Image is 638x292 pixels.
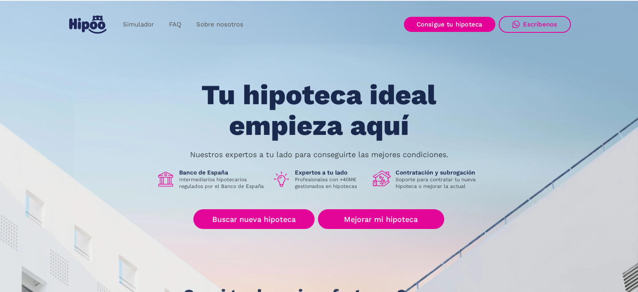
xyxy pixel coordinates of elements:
h1: Tu hipoteca ideal empieza aquí [160,80,478,141]
h1: Banco de España [179,169,266,176]
a: Mejorar mi hipoteca [318,210,444,229]
h1: Contratación y subrogación [396,169,482,176]
a: Buscar nueva hipoteca [193,210,315,229]
p: Intermediarios hipotecarios regulados por el Banco de España [179,176,266,190]
a: Sobre nosotros [189,16,251,33]
p: Nuestros expertos a tu lado para conseguirte las mejores condiciones. [190,151,448,158]
a: Simulador [115,16,161,33]
h1: Expertos a tu lado [295,169,366,176]
div: Escríbenos [523,21,557,28]
p: Profesionales con +40M€ gestionados en hipotecas [295,176,366,190]
p: Soporte para contratar tu nueva hipoteca o mejorar la actual [396,176,482,190]
a: FAQ [161,16,189,33]
a: Escríbenos [499,16,571,33]
a: Consigue tu hipoteca [404,17,495,32]
a: home [68,12,109,37]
